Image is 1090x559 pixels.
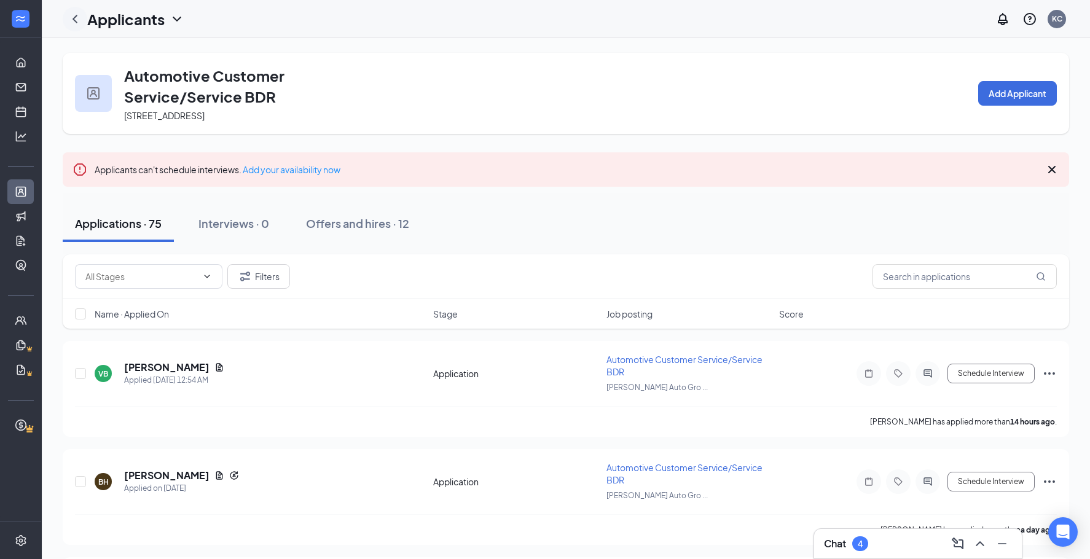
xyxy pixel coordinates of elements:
img: user icon [87,87,100,100]
button: Minimize [992,534,1012,553]
span: [STREET_ADDRESS] [124,110,205,121]
b: 14 hours ago [1010,417,1055,426]
div: Application [433,475,599,488]
h1: Applicants [87,9,165,29]
div: VB [98,369,108,379]
span: Stage [433,308,458,320]
div: Open Intercom Messenger [1048,517,1078,547]
input: All Stages [85,270,197,283]
input: Search in applications [872,264,1057,289]
svg: WorkstreamLogo [14,12,26,25]
h3: Chat [824,537,846,550]
svg: QuestionInfo [1022,12,1037,26]
span: Name · Applied On [95,308,169,320]
p: [PERSON_NAME] has applied more than . [870,416,1057,427]
div: Offers and hires · 12 [306,216,409,231]
svg: Document [214,471,224,480]
button: Schedule Interview [947,472,1035,491]
svg: Ellipses [1042,474,1057,489]
svg: Minimize [995,536,1010,551]
svg: Note [861,477,876,487]
svg: Filter [238,269,253,284]
svg: Document [214,362,224,372]
button: ComposeMessage [948,534,968,553]
h5: [PERSON_NAME] [124,469,210,482]
span: Score [779,308,804,320]
div: Interviews · 0 [198,216,269,231]
svg: ComposeMessage [951,536,965,551]
span: Job posting [606,308,653,320]
span: Applicants can't schedule interviews. [95,164,340,175]
p: [PERSON_NAME] has applied more than . [880,525,1057,535]
svg: Tag [891,369,906,378]
button: Schedule Interview [947,364,1035,383]
div: Applied on [DATE] [124,482,239,495]
svg: Tag [891,477,906,487]
button: Add Applicant [978,81,1057,106]
svg: ChevronDown [202,272,212,281]
span: Automotive Customer Service/Service BDR [606,354,763,377]
svg: Analysis [15,130,27,143]
b: a day ago [1021,525,1055,534]
h5: [PERSON_NAME] [124,361,210,374]
svg: ChevronLeft [68,12,82,26]
svg: Settings [15,534,27,547]
svg: ActiveChat [920,369,935,378]
div: Applied [DATE] 12:54 AM [124,374,224,386]
svg: ChevronUp [973,536,987,551]
h3: Automotive Customer Service/Service BDR [124,65,397,107]
div: BH [98,477,109,487]
button: Filter Filters [227,264,290,289]
span: [PERSON_NAME] Auto Gro ... [606,491,708,500]
div: Applications · 75 [75,216,162,231]
span: Automotive Customer Service/Service BDR [606,462,763,485]
svg: Cross [1045,162,1059,177]
svg: ActiveChat [920,477,935,487]
div: KC [1052,14,1062,24]
span: [PERSON_NAME] Auto Gro ... [606,383,708,392]
svg: Note [861,369,876,378]
button: ChevronUp [970,534,990,553]
svg: Reapply [229,471,239,480]
svg: MagnifyingGlass [1036,272,1046,281]
a: Add your availability now [243,164,340,175]
svg: ChevronDown [170,12,184,26]
div: 4 [858,539,863,549]
svg: Notifications [995,12,1010,26]
svg: Ellipses [1042,366,1057,381]
svg: Error [73,162,87,177]
div: Application [433,367,599,380]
